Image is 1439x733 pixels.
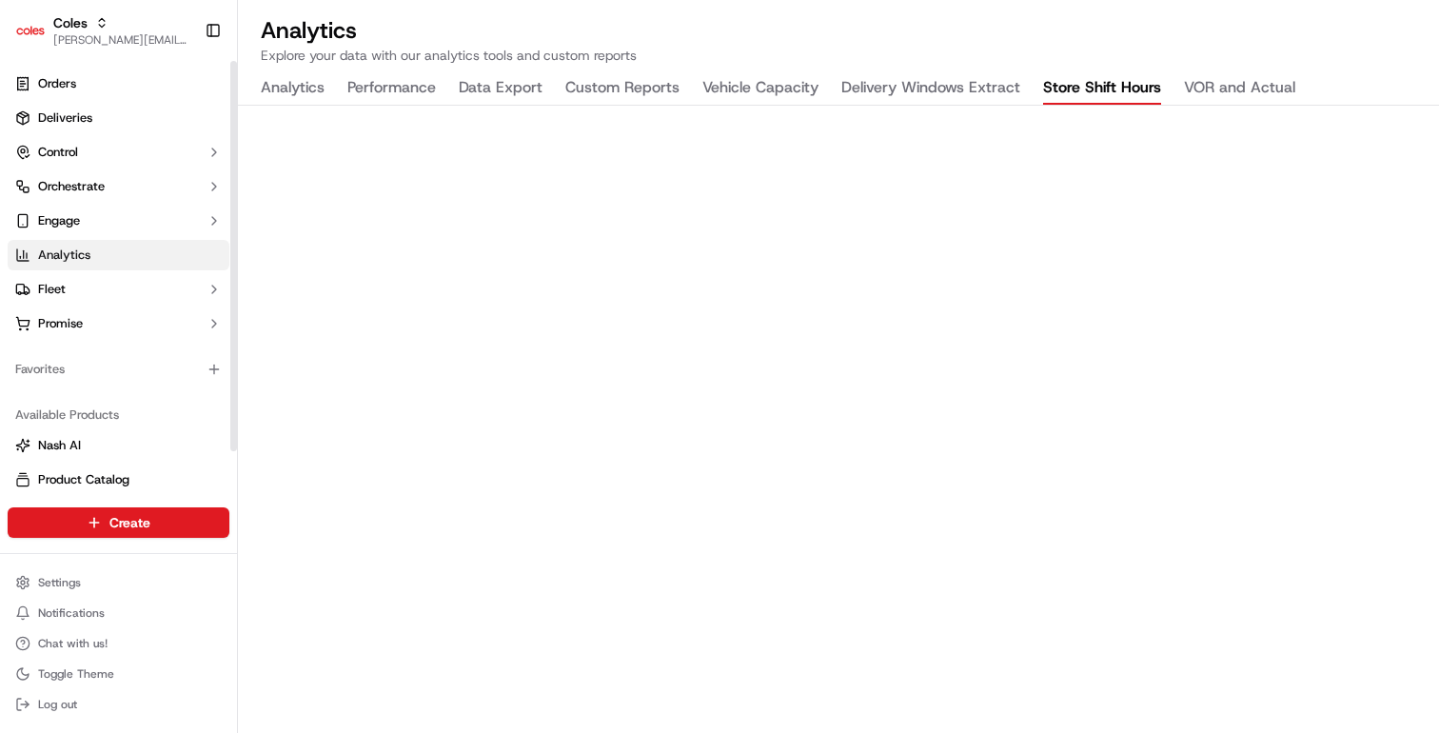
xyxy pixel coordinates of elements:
[15,15,46,46] img: Coles
[38,605,105,621] span: Notifications
[38,471,129,488] span: Product Catalog
[38,144,78,161] span: Control
[8,103,229,133] a: Deliveries
[38,178,105,195] span: Orchestrate
[261,72,325,105] button: Analytics
[8,400,229,430] div: Available Products
[8,308,229,339] button: Promise
[1184,72,1295,105] button: VOR and Actual
[8,465,229,495] button: Product Catalog
[347,72,436,105] button: Performance
[8,8,197,53] button: ColesColes[PERSON_NAME][EMAIL_ADDRESS][DOMAIN_NAME]
[8,569,229,596] button: Settings
[15,437,222,454] a: Nash AI
[261,15,1416,46] h2: Analytics
[15,471,222,488] a: Product Catalog
[841,72,1020,105] button: Delivery Windows Extract
[109,513,150,532] span: Create
[565,72,680,105] button: Custom Reports
[38,636,108,651] span: Chat with us!
[261,46,1416,65] p: Explore your data with our analytics tools and custom reports
[38,575,81,590] span: Settings
[8,354,229,385] div: Favorites
[38,697,77,712] span: Log out
[8,430,229,461] button: Nash AI
[38,281,66,298] span: Fleet
[8,661,229,687] button: Toggle Theme
[8,600,229,626] button: Notifications
[8,507,229,538] button: Create
[238,106,1439,733] iframe: Store Shift Hours
[8,206,229,236] button: Engage
[8,171,229,202] button: Orchestrate
[8,691,229,718] button: Log out
[8,240,229,270] a: Analytics
[702,72,818,105] button: Vehicle Capacity
[8,69,229,99] a: Orders
[1043,72,1161,105] button: Store Shift Hours
[38,437,81,454] span: Nash AI
[459,72,542,105] button: Data Export
[53,32,189,48] button: [PERSON_NAME][EMAIL_ADDRESS][DOMAIN_NAME]
[38,75,76,92] span: Orders
[8,630,229,657] button: Chat with us!
[38,212,80,229] span: Engage
[53,13,88,32] button: Coles
[8,137,229,168] button: Control
[38,315,83,332] span: Promise
[38,666,114,682] span: Toggle Theme
[8,274,229,305] button: Fleet
[38,247,90,264] span: Analytics
[38,109,92,127] span: Deliveries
